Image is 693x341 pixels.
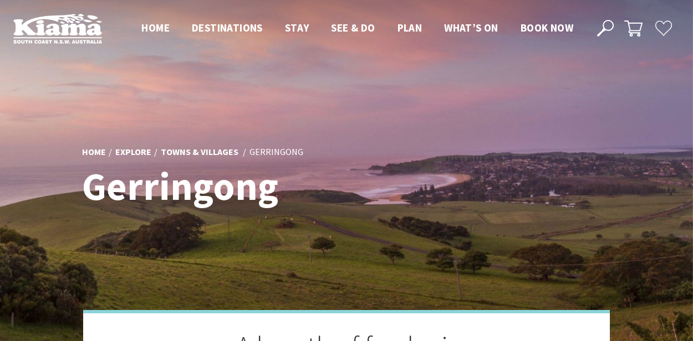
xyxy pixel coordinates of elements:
nav: Main Menu [130,19,584,38]
a: Home [82,146,106,158]
img: Kiama Logo [13,13,102,44]
span: See & Do [331,21,375,34]
a: Explore [115,146,151,158]
span: Plan [398,21,422,34]
span: What’s On [444,21,498,34]
span: Home [141,21,170,34]
span: Destinations [192,21,263,34]
span: Stay [285,21,309,34]
li: Gerringong [249,145,303,159]
a: Towns & Villages [161,146,238,158]
h1: Gerringong [82,165,395,208]
span: Book now [521,21,573,34]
